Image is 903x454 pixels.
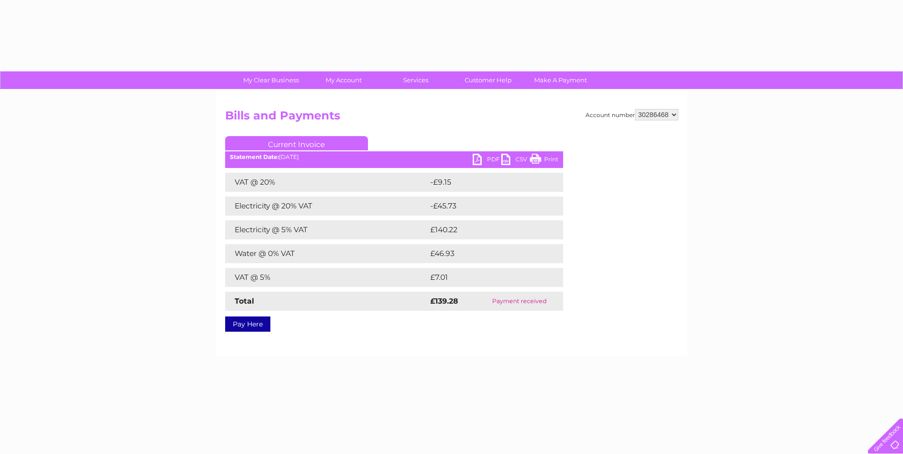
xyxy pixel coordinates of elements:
b: Statement Date: [230,153,279,160]
a: My Clear Business [232,71,310,89]
td: £140.22 [428,220,546,239]
td: -£9.15 [428,173,542,192]
td: VAT @ 5% [225,268,428,287]
a: My Account [304,71,383,89]
a: PDF [473,154,501,168]
td: £46.93 [428,244,544,263]
div: Account number [585,109,678,120]
td: VAT @ 20% [225,173,428,192]
a: Print [530,154,558,168]
a: Make A Payment [521,71,600,89]
a: Current Invoice [225,136,368,150]
strong: £139.28 [430,296,458,306]
td: Payment received [476,292,563,311]
a: CSV [501,154,530,168]
td: Electricity @ 20% VAT [225,197,428,216]
td: £7.01 [428,268,539,287]
div: [DATE] [225,154,563,160]
td: Electricity @ 5% VAT [225,220,428,239]
td: Water @ 0% VAT [225,244,428,263]
h2: Bills and Payments [225,109,678,127]
td: -£45.73 [428,197,545,216]
a: Pay Here [225,316,270,332]
strong: Total [235,296,254,306]
a: Customer Help [449,71,527,89]
a: Services [377,71,455,89]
